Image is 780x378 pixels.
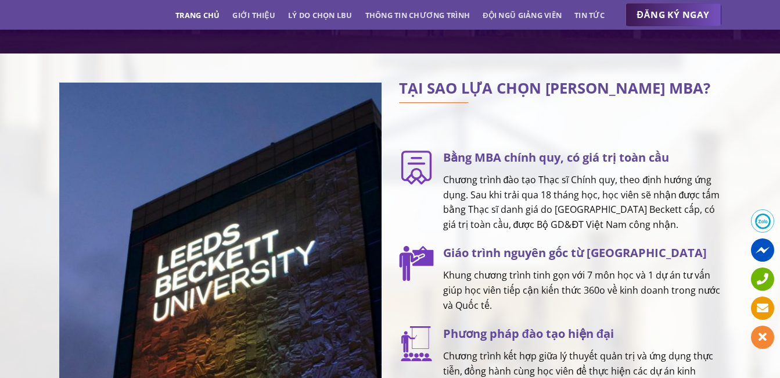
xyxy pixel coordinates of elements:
[399,102,469,104] img: line-lbu.jpg
[365,5,470,26] a: Thông tin chương trình
[443,173,721,232] p: Chương trình đào tạo Thạc sĩ Chính quy, theo định hướng ứng dụng. Sau khi trải qua 18 tháng học, ...
[443,244,721,262] h3: Giáo trình nguyên gốc từ [GEOGRAPHIC_DATA]
[175,5,220,26] a: Trang chủ
[232,5,275,26] a: Giới thiệu
[443,268,721,313] p: Khung chương trình tinh gọn với 7 môn học và 1 dự án tư vấn giúp học viên tiếp cận kiến thức 360o...
[288,5,353,26] a: Lý do chọn LBU
[483,5,562,26] a: Đội ngũ giảng viên
[626,3,721,27] a: ĐĂNG KÝ NGAY
[399,83,721,94] h2: TẠI SAO LỰA CHỌN [PERSON_NAME] MBA?
[637,8,710,22] span: ĐĂNG KÝ NGAY
[443,148,721,167] h3: Bằng MBA chính quy, có giá trị toàn cầu
[443,324,721,343] h3: Phương pháp đào tạo hiện đại
[574,5,605,26] a: Tin tức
